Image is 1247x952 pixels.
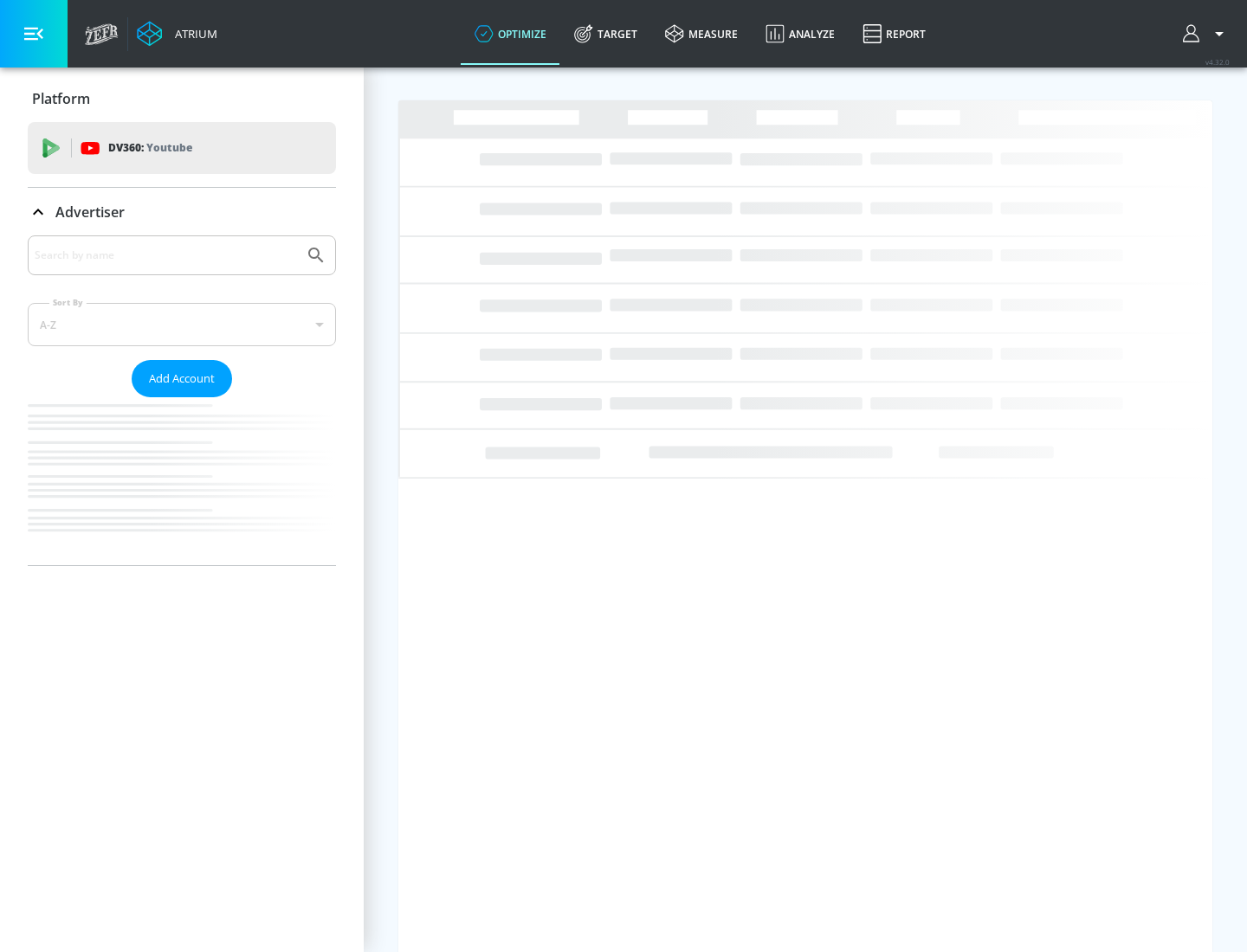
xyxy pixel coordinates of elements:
[146,138,192,157] p: Youtube
[560,3,651,65] a: Target
[28,188,336,236] div: Advertiser
[752,3,849,65] a: Analyze
[132,360,232,397] button: Add Account
[168,26,217,42] div: Atrium
[28,235,336,565] div: Advertiser
[137,21,217,47] a: Atrium
[149,369,215,389] span: Add Account
[32,89,90,108] p: Platform
[1205,57,1230,67] span: v 4.32.0
[28,303,336,346] div: A-Z
[28,74,336,123] div: Platform
[849,3,940,65] a: Report
[49,297,87,308] label: Sort By
[28,122,336,174] div: DV360: Youtube
[108,138,192,158] p: DV360:
[28,397,336,565] nav: list of Advertiser
[35,244,297,267] input: Search by name
[651,3,752,65] a: measure
[55,203,125,222] p: Advertiser
[461,3,560,65] a: optimize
